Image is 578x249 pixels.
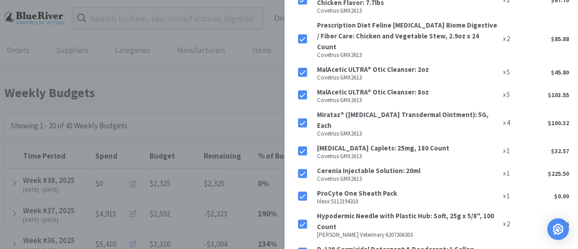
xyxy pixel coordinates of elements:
[317,88,429,96] strong: MalAcetic ULTRA® Otic Cleanser: 8oz
[317,211,494,231] strong: Hypodermic Needle with Plastic Hub: Soft, 25g x 5/8", 100 Count
[317,21,497,51] strong: Prescription Diet Feline [MEDICAL_DATA] Biome Digestive / Fiber Care: Chicken and Vegetable Stew,...
[317,131,499,136] p: Covetrus · GMX2613
[317,110,489,130] strong: Mirataz® ([MEDICAL_DATA] Transdermal Ointment): 5G, Each
[503,219,523,230] div: x
[317,144,449,152] strong: [MEDICAL_DATA] Caplets: 25mg, 180 Count
[503,67,523,78] div: x
[506,191,510,202] p: 1
[317,189,397,197] strong: ProCyte One Sheath Pack
[317,75,499,80] p: Covetrus · GMX2613
[551,68,569,76] span: $45.80
[503,33,523,44] div: x
[554,192,569,200] span: $0.00
[551,35,569,43] span: $85.88
[506,219,510,230] p: 2
[317,52,499,58] p: Covetrus · GMX2613
[506,168,510,179] p: 1
[317,154,499,159] p: Covetrus · GMX2613
[317,98,499,103] p: Covetrus · GMX2613
[317,65,429,74] strong: MalAcetic ULTRA® Otic Cleanser: 2oz
[317,166,420,175] strong: Cerenia Injectable Solution: 20ml
[503,168,523,179] div: x
[506,89,510,100] p: 5
[548,91,569,99] span: $103.55
[506,146,510,156] p: 1
[548,169,569,178] span: $225.50
[506,117,510,128] p: 4
[317,176,499,182] p: Covetrus · GMX2613
[551,147,569,155] span: $32.57
[548,119,569,127] span: $100.32
[506,33,510,44] p: 2
[317,199,499,204] p: Idexx · 5112194310
[503,191,523,202] div: x
[503,89,523,100] div: x
[506,67,510,78] p: 5
[547,218,569,240] div: Open Intercom Messenger
[503,146,523,156] div: x
[317,8,499,14] p: Covetrus · GMX2613
[503,117,523,128] div: x
[317,232,499,238] p: [PERSON_NAME] Veterinary · 6207306303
